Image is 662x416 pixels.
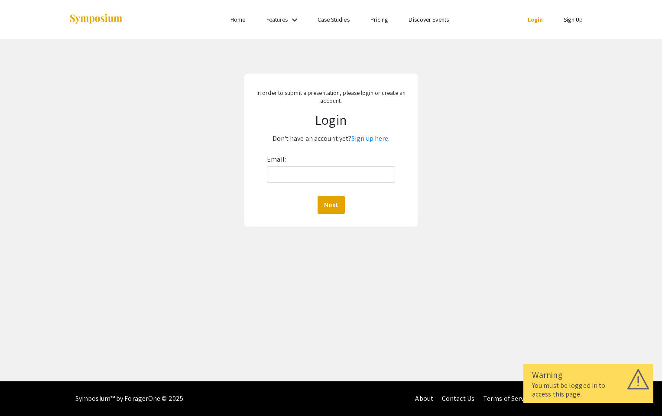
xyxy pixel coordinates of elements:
img: Symposium by ForagerOne [69,13,123,25]
mat-icon: Expand Features list [289,15,300,25]
p: In order to submit a presentation, please login or create an account. [251,89,411,104]
button: Next [318,196,345,214]
a: Contact Us [442,394,474,403]
a: Home [230,16,245,23]
a: Features [266,16,288,23]
a: Terms of Service [483,394,532,403]
a: Case Studies [318,16,350,23]
div: You must be logged in to access this page. [532,381,645,399]
h1: Login [251,111,411,128]
a: Sign Up [564,16,583,23]
a: Login [528,16,543,23]
div: Warning [532,368,645,381]
a: About [415,394,433,403]
p: Don't have an account yet? [251,132,411,146]
div: Symposium™ by ForagerOne © 2025 [75,381,183,416]
label: Email: [267,153,286,166]
a: Discover Events [409,16,449,23]
a: Sign up here. [351,134,389,143]
a: Pricing [370,16,388,23]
